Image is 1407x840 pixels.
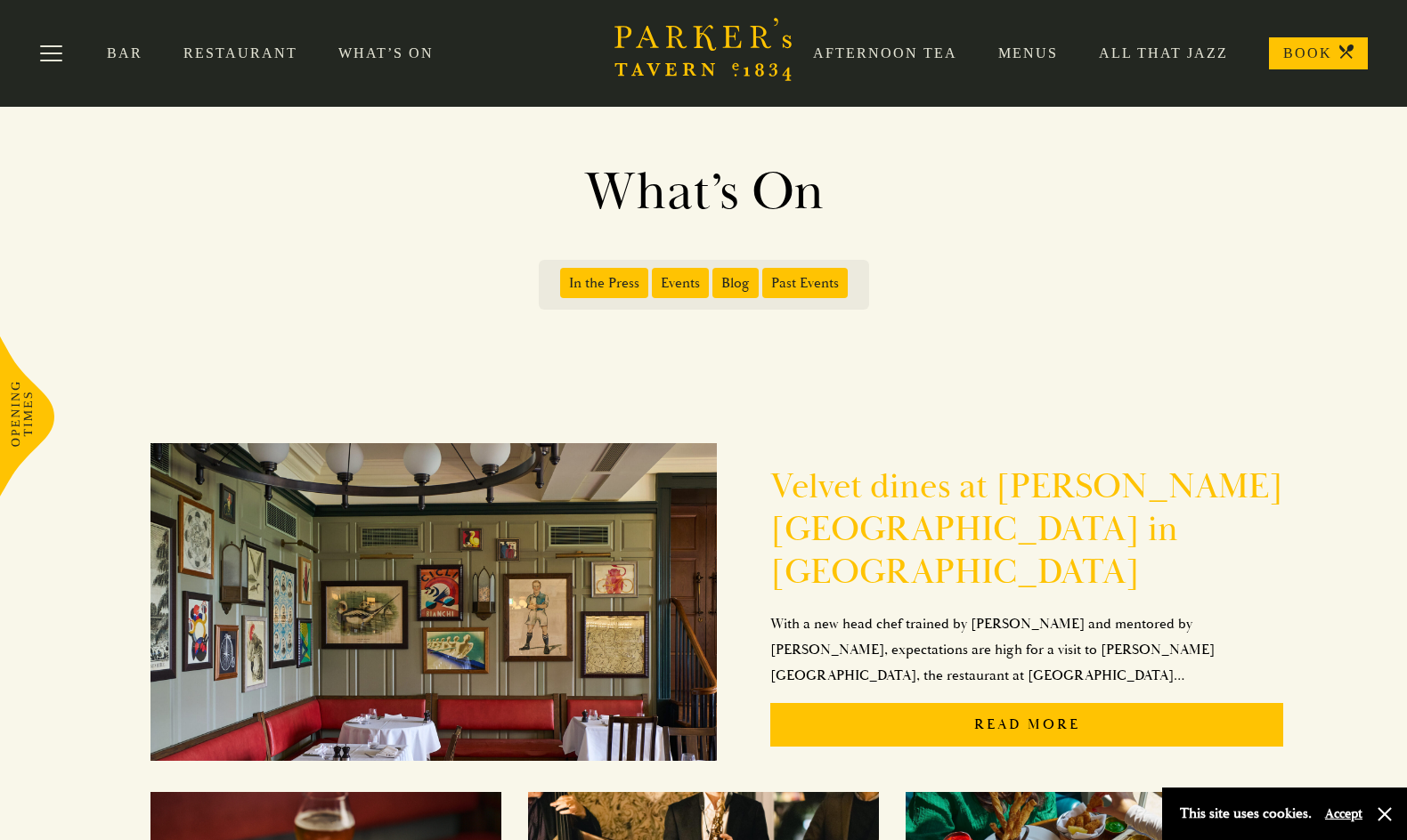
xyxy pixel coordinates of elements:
button: Close and accept [1376,805,1394,823]
span: In the Press [560,268,648,298]
a: Velvet dines at [PERSON_NAME][GEOGRAPHIC_DATA] in [GEOGRAPHIC_DATA]With a new head chef trained b... [150,443,1283,766]
p: This site uses cookies. [1180,801,1312,827]
span: Blog [712,268,759,298]
p: With a new head chef trained by [PERSON_NAME] and mentored by [PERSON_NAME], expectations are hig... [770,611,1283,688]
p: Read More [770,703,1283,747]
h1: What’s On [196,160,1211,224]
h2: Velvet dines at [PERSON_NAME][GEOGRAPHIC_DATA] in [GEOGRAPHIC_DATA] [770,465,1283,594]
button: Accept [1325,805,1362,822]
span: Events [652,268,709,298]
span: Past Events [762,268,848,298]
